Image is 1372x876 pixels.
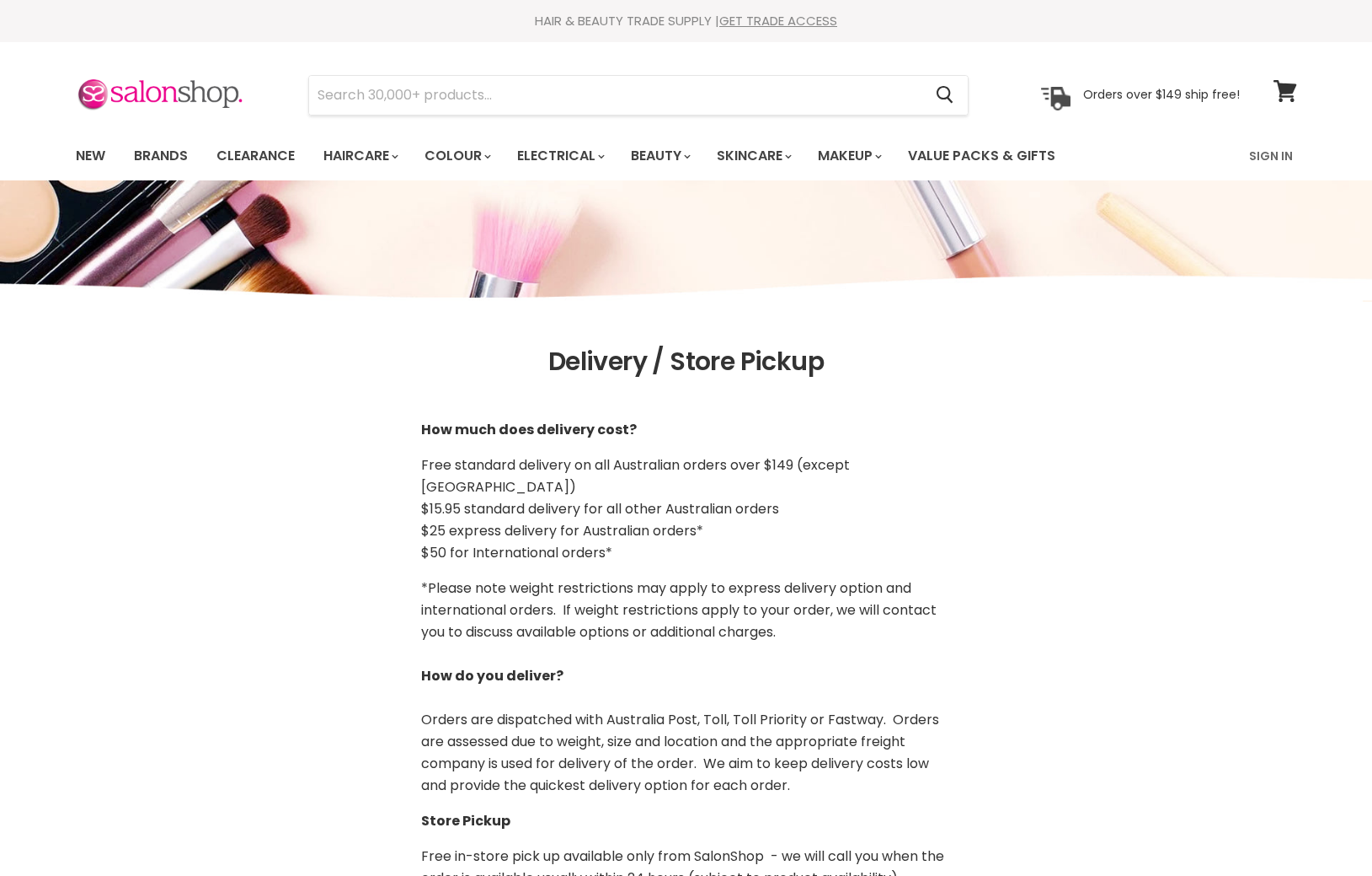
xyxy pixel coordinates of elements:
[76,347,1297,377] h1: Delivery / Store Pickup
[719,12,837,30] a: GET TRADE ACCESS
[421,666,563,685] b: How do you deliver?
[204,138,307,174] a: Clearance
[421,811,510,830] strong: Store Pickup
[308,75,969,116] form: Product
[895,138,1068,174] a: Value Packs & Gifts
[421,578,937,642] span: *Please note weight restrictions may apply to express delivery option and international orders. I...
[63,138,118,174] a: New
[1083,87,1240,102] p: Orders over $149 ship free!
[504,138,615,174] a: Electrical
[121,138,200,174] a: Brands
[805,138,892,174] a: Makeup
[704,138,802,174] a: Skincare
[55,132,1318,180] nav: Main
[421,543,612,562] span: $50 for International orders*
[421,710,939,795] span: Orders are dispatched with Australia Post, Toll, Toll Priority or Fastway. Orders are assessed du...
[412,138,501,174] a: Colour
[421,521,703,540] span: $25 express delivery for Australian orders*
[421,499,779,519] span: $15.95 standard delivery for all other Australian orders
[309,76,923,115] input: Search
[55,13,1318,30] div: HAIR & BEAUTY TRADE SUPPLY |
[311,138,408,174] a: Haircare
[618,138,701,174] a: Beauty
[1239,138,1303,174] a: Sign In
[421,420,637,439] strong: How much does delivery cost?
[63,132,1154,180] ul: Main menu
[923,76,968,115] button: Search
[421,455,850,497] span: Free standard delivery on all Australian orders over $149 (except [GEOGRAPHIC_DATA])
